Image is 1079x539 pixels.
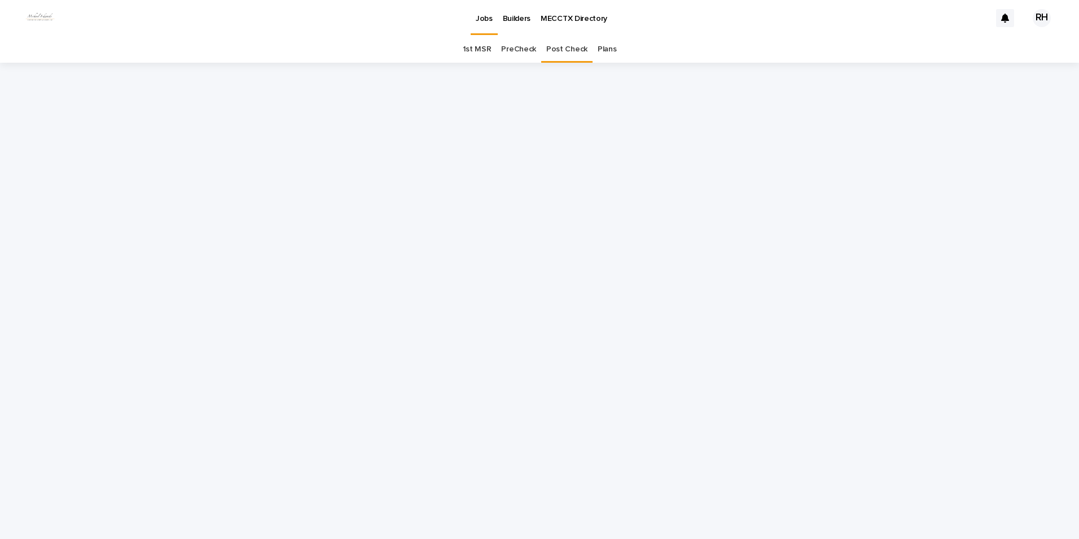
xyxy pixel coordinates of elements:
div: RH [1033,9,1051,27]
a: Post Check [546,36,587,63]
a: PreCheck [501,36,536,63]
a: Plans [598,36,616,63]
a: 1st MSR [463,36,492,63]
img: dhEtdSsQReaQtgKTuLrt [23,7,58,29]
